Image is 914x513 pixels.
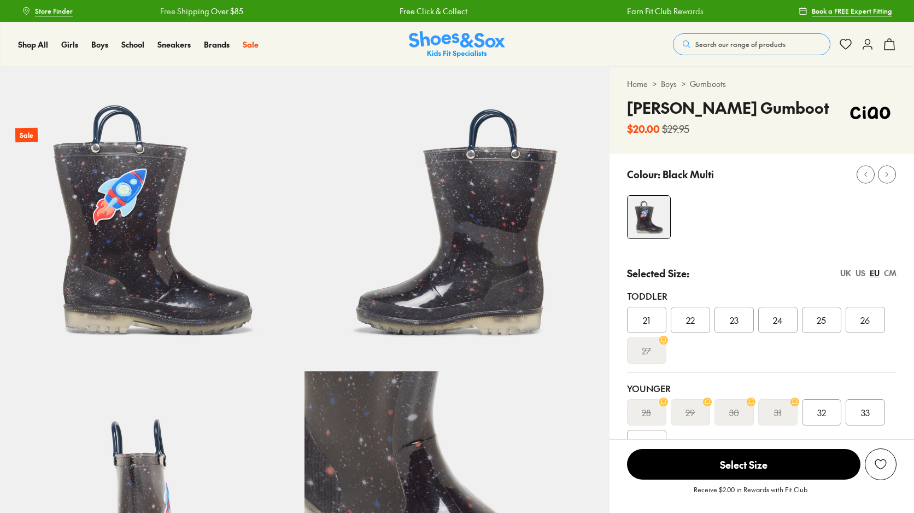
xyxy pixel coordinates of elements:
span: Store Finder [35,6,73,16]
a: Brands [204,39,230,50]
div: Toddler [627,289,897,302]
b: $20.00 [627,121,660,136]
a: Store Finder [22,1,73,21]
img: Vendor logo [844,96,897,129]
p: Black Multi [663,167,714,182]
a: Gumboots [690,78,726,90]
a: Sneakers [157,39,191,50]
p: Colour: [627,167,660,182]
p: Sale [15,128,38,143]
s: $29.95 [662,121,689,136]
a: Book a FREE Expert Fitting [799,1,892,21]
a: Shop All [18,39,48,50]
span: 23 [730,313,739,327]
span: Book a FREE Expert Fitting [812,6,892,16]
div: UK [840,267,851,279]
img: 4-530796_1 [628,196,670,238]
button: Search our range of products [673,33,830,55]
div: > > [627,78,897,90]
span: Search our range of products [695,39,786,49]
span: 25 [817,313,826,327]
a: Sale [243,39,259,50]
span: 26 [860,313,870,327]
div: Younger [627,382,897,395]
a: Boys [661,78,677,90]
span: 33 [861,406,870,419]
p: Receive $2.00 in Rewards with Fit Club [694,485,807,504]
span: Select Size [627,449,860,480]
div: EU [870,267,880,279]
a: Shoes & Sox [409,31,505,58]
img: SNS_Logo_Responsive.svg [409,31,505,58]
s: 30 [729,406,739,419]
a: School [121,39,144,50]
span: 32 [817,406,826,419]
a: Free Click & Collect [399,5,467,17]
img: 5-530797_1 [304,67,609,371]
a: Free Shipping Over $85 [160,5,243,17]
p: Selected Size: [627,266,689,281]
s: 28 [642,406,651,419]
s: 27 [642,344,651,357]
a: Home [627,78,648,90]
a: Earn Fit Club Rewards [626,5,703,17]
s: 29 [685,406,695,419]
span: 24 [773,313,783,327]
h4: [PERSON_NAME] Gumboot [627,96,829,119]
a: Boys [91,39,108,50]
s: 31 [774,406,781,419]
div: US [856,267,865,279]
span: 34 [642,436,652,450]
div: CM [884,267,897,279]
span: 21 [643,313,650,327]
span: 22 [686,313,695,327]
a: Girls [61,39,78,50]
button: Select Size [627,448,860,480]
button: Add to Wishlist [865,448,897,480]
